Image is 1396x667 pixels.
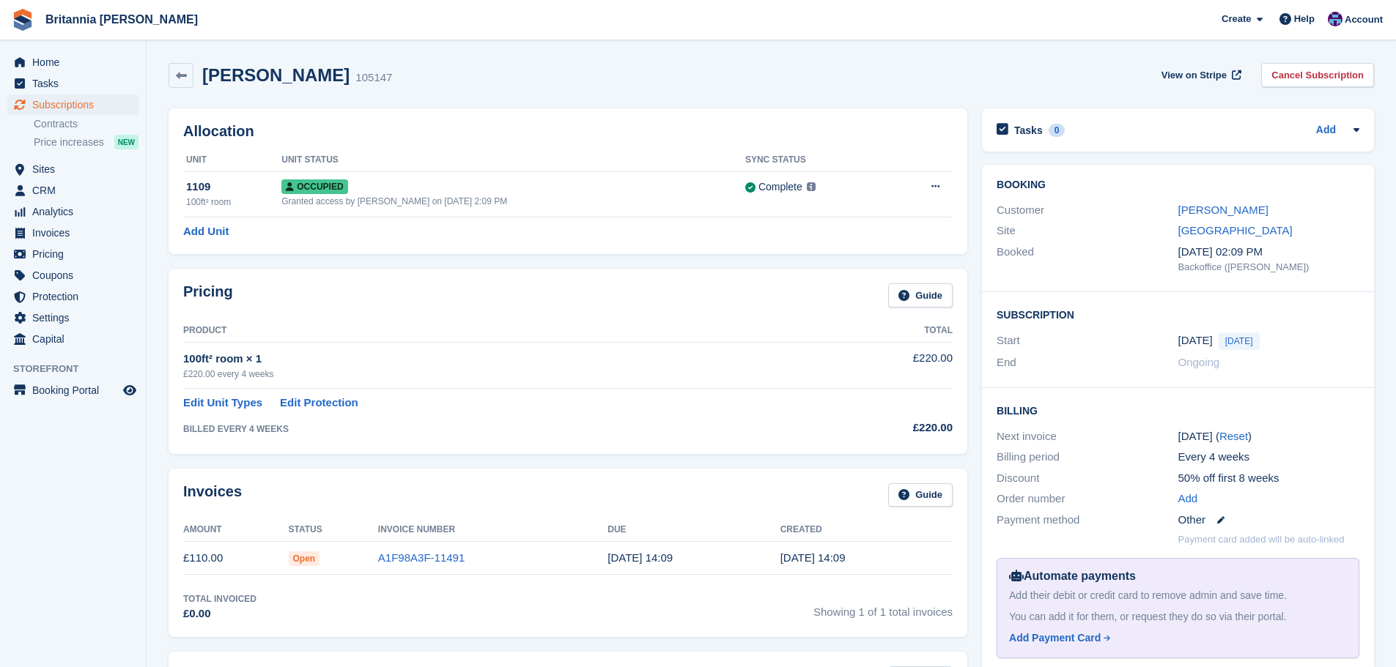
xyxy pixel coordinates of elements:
a: Guide [888,283,953,308]
span: Pricing [32,244,120,264]
div: Discount [997,470,1178,487]
a: menu [7,52,139,72]
span: CRM [32,180,120,201]
div: Payment method [997,512,1178,529]
div: [DATE] 02:09 PM [1178,244,1359,261]
div: 50% off first 8 weeks [1178,470,1359,487]
img: Becca Clark [1328,12,1343,26]
div: Billing period [997,449,1178,466]
div: Booked [997,244,1178,275]
a: menu [7,329,139,349]
a: Price increases NEW [34,134,139,150]
span: Capital [32,329,120,349]
a: menu [7,308,139,328]
img: stora-icon-8386f47178a22dfd0bd8f6a31ec36ba5ce8667c1dd55bd0f319d3a0aa187defe.svg [12,9,34,31]
div: £220.00 every 4 weeks [183,368,810,381]
a: Add [1178,491,1198,507]
div: Every 4 weeks [1178,449,1359,466]
h2: Tasks [1014,124,1043,137]
span: Home [32,52,120,72]
th: Sync Status [745,149,890,172]
th: Amount [183,518,289,542]
div: Granted access by [PERSON_NAME] on [DATE] 2:09 PM [281,195,745,208]
span: [DATE] [1219,332,1260,350]
th: Due [607,518,780,542]
a: menu [7,180,139,201]
span: Help [1294,12,1315,26]
h2: Booking [997,179,1359,191]
span: Account [1345,12,1383,27]
span: Settings [32,308,120,328]
span: Analytics [32,201,120,222]
a: A1F98A3F-11491 [378,551,465,564]
span: Protection [32,286,120,307]
span: Ongoing [1178,356,1220,368]
a: Edit Protection [280,395,358,411]
span: Subscriptions [32,94,120,115]
div: Backoffice ([PERSON_NAME]) [1178,260,1359,275]
h2: Invoices [183,483,242,507]
th: Unit [183,149,281,172]
p: Payment card added will be auto-linked [1178,532,1345,547]
div: BILLED EVERY 4 WEEKS [183,422,810,436]
div: 100ft² room [186,195,281,209]
span: View on Stripe [1162,68,1227,83]
h2: Pricing [183,283,233,308]
th: Created [780,518,953,542]
div: Next invoice [997,428,1178,445]
div: End [997,354,1178,371]
div: Customer [997,202,1178,219]
div: Add their debit or credit card to remove admin and save time. [1009,588,1347,603]
a: [PERSON_NAME] [1178,204,1268,216]
div: 105147 [355,70,392,86]
time: 2025-09-01 13:09:04 UTC [780,551,846,564]
img: icon-info-grey-7440780725fd019a000dd9b08b2336e03edf1995a4989e88bcd33f0948082b44.svg [807,182,816,191]
th: Status [289,518,378,542]
a: menu [7,286,139,307]
a: View on Stripe [1156,63,1244,87]
a: menu [7,265,139,286]
h2: Allocation [183,123,953,140]
h2: Billing [997,403,1359,417]
div: 0 [1049,124,1066,137]
a: menu [7,223,139,243]
div: Total Invoiced [183,592,256,605]
a: Cancel Subscription [1261,63,1374,87]
a: [GEOGRAPHIC_DATA] [1178,224,1293,236]
div: £0.00 [183,605,256,622]
div: Other [1178,512,1359,529]
a: menu [7,94,139,115]
a: menu [7,159,139,179]
div: You can add it for them, or request they do so via their portal. [1009,609,1347,625]
div: 1109 [186,179,281,195]
a: Edit Unit Types [183,395,262,411]
a: menu [7,244,139,264]
div: NEW [114,135,139,149]
span: Tasks [32,73,120,94]
td: £220.00 [810,342,953,388]
a: Add Payment Card [1009,630,1341,646]
div: Site [997,223,1178,239]
div: Complete [758,179,802,195]
div: 100ft² room × 1 [183,351,810,368]
time: 2025-09-01 00:00:00 UTC [1178,332,1213,349]
span: Open [289,551,320,566]
a: menu [7,201,139,222]
h2: Subscription [997,307,1359,321]
span: Coupons [32,265,120,286]
span: Occupied [281,179,347,194]
th: Unit Status [281,149,745,172]
span: Invoices [32,223,120,243]
a: menu [7,380,139,400]
a: Add [1316,122,1336,139]
a: Add Unit [183,223,229,240]
div: Start [997,332,1178,350]
div: £220.00 [810,420,953,436]
td: £110.00 [183,542,289,575]
span: Create [1222,12,1251,26]
h2: [PERSON_NAME] [202,65,350,85]
a: Reset [1219,430,1248,442]
time: 2025-09-02 13:09:04 UTC [607,551,673,564]
span: Showing 1 of 1 total invoices [813,592,953,622]
span: Storefront [13,362,146,376]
